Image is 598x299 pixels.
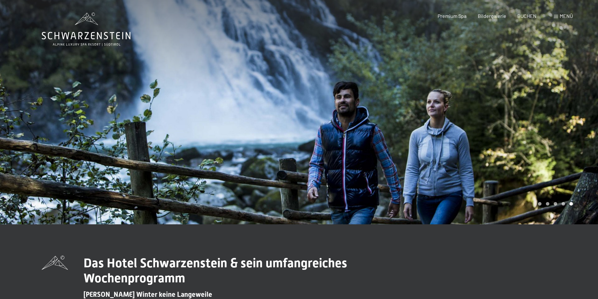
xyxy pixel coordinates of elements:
a: BUCHEN [517,13,536,19]
div: Carousel Pagination [536,202,573,206]
div: Carousel Page 2 [546,202,549,206]
div: Carousel Page 5 (Current Slide) [569,202,573,206]
span: Das Hotel Schwarzenstein & sein umfangreiches Wochenprogramm [84,256,347,286]
span: Menü [560,13,573,19]
div: Carousel Page 3 [554,202,557,206]
a: Bildergalerie [478,13,506,19]
span: [PERSON_NAME] Winter keine Langeweile [84,291,212,298]
div: Carousel Page 4 [562,202,565,206]
a: Premium Spa [438,13,466,19]
div: Carousel Page 1 [538,202,541,206]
